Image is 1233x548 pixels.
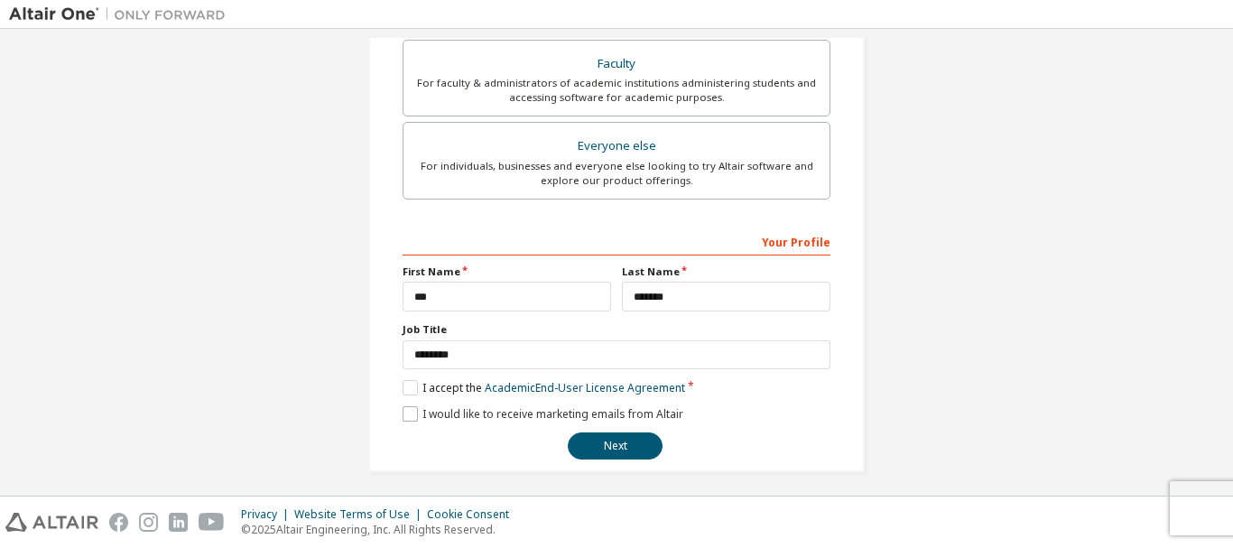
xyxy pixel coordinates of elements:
[241,522,520,537] p: © 2025 Altair Engineering, Inc. All Rights Reserved.
[5,513,98,532] img: altair_logo.svg
[414,134,819,159] div: Everyone else
[109,513,128,532] img: facebook.svg
[568,432,663,460] button: Next
[403,265,611,279] label: First Name
[169,513,188,532] img: linkedin.svg
[403,227,830,255] div: Your Profile
[414,159,819,188] div: For individuals, businesses and everyone else looking to try Altair software and explore our prod...
[199,513,225,532] img: youtube.svg
[485,380,685,395] a: Academic End-User License Agreement
[414,51,819,77] div: Faculty
[403,380,685,395] label: I accept the
[294,507,427,522] div: Website Terms of Use
[403,322,830,337] label: Job Title
[9,5,235,23] img: Altair One
[139,513,158,532] img: instagram.svg
[622,265,830,279] label: Last Name
[427,507,520,522] div: Cookie Consent
[414,76,819,105] div: For faculty & administrators of academic institutions administering students and accessing softwa...
[403,406,683,422] label: I would like to receive marketing emails from Altair
[241,507,294,522] div: Privacy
